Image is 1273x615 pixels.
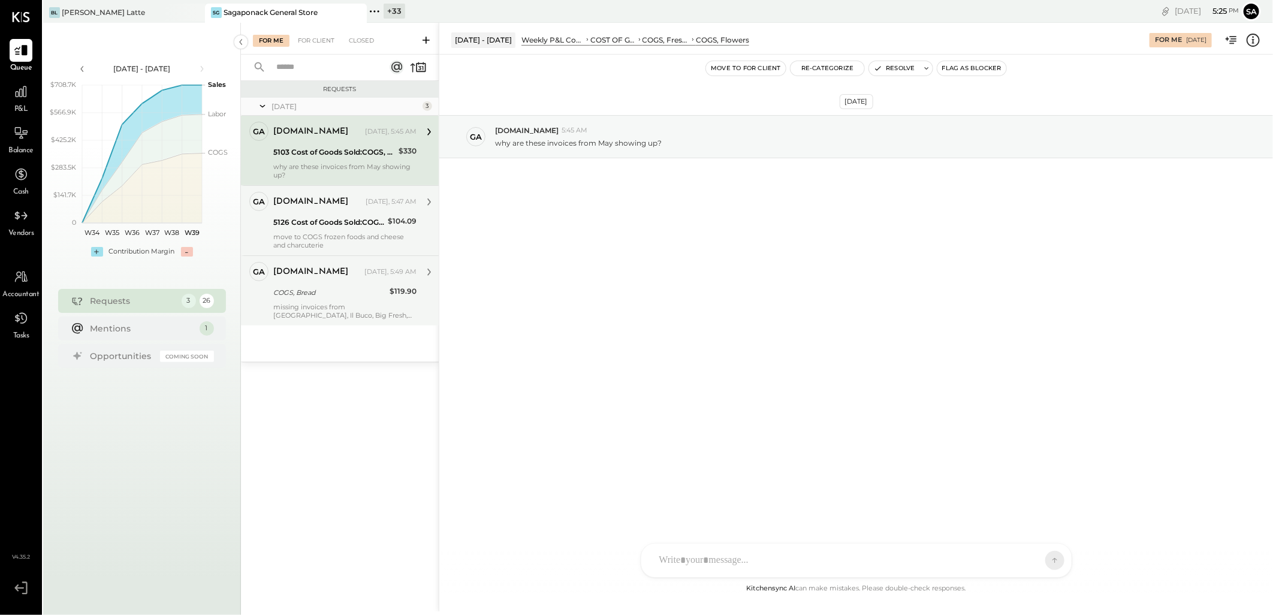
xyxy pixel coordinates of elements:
[208,149,228,157] text: COGS
[1,307,41,342] a: Tasks
[390,285,417,297] div: $119.90
[253,196,265,207] div: ga
[365,127,417,137] div: [DATE], 5:45 AM
[200,321,214,336] div: 1
[247,85,433,94] div: Requests
[91,64,193,74] div: [DATE] - [DATE]
[182,294,196,308] div: 3
[521,35,584,45] div: Weekly P&L Comparison
[292,35,340,47] div: For Client
[184,228,199,237] text: W39
[273,162,417,179] div: why are these invoices from May showing up?
[273,146,395,158] div: 5103 Cost of Goods Sold:COGS, Fresh Produce & Flowers:COGS, Flowers
[164,228,179,237] text: W38
[160,351,214,362] div: Coming Soon
[562,126,587,135] span: 5:45 AM
[14,104,28,115] span: P&L
[1175,5,1239,17] div: [DATE]
[51,135,76,144] text: $425.2K
[399,145,417,157] div: $330
[423,101,432,111] div: 3
[1,266,41,300] a: Accountant
[590,35,636,45] div: COST OF GOODS SOLD (COGS)
[10,63,32,74] span: Queue
[388,215,417,227] div: $104.09
[91,247,103,257] div: +
[273,216,384,228] div: 5126 Cost of Goods Sold:COGS, House Made Food:COGS, Breakfast
[200,294,214,308] div: 26
[937,61,1006,76] button: Flag as Blocker
[109,247,175,257] div: Contribution Margin
[273,233,417,249] div: move to COGS frozen foods and cheese and charcuterie
[495,138,662,148] p: why are these invoices from May showing up?
[642,35,690,45] div: COGS, Fresh Produce & Flowers
[91,322,194,334] div: Mentions
[273,303,417,319] div: missing invoices from [GEOGRAPHIC_DATA], Il Buco, Big Fresh, and Braided
[272,101,420,111] div: [DATE]
[62,7,145,17] div: [PERSON_NAME] Latte
[273,287,386,299] div: COGS, Bread
[211,7,222,18] div: SG
[706,61,786,76] button: Move to for client
[1155,35,1182,45] div: For Me
[495,125,559,135] span: [DOMAIN_NAME]
[105,228,119,237] text: W35
[273,266,348,278] div: [DOMAIN_NAME]
[470,131,482,143] div: ga
[840,94,873,109] div: [DATE]
[208,80,226,89] text: Sales
[696,35,749,45] div: COGS, Flowers
[51,163,76,171] text: $283.5K
[1186,36,1206,44] div: [DATE]
[49,7,60,18] div: BL
[53,191,76,199] text: $141.7K
[13,187,29,198] span: Cash
[181,247,193,257] div: -
[85,228,100,237] text: W34
[1,163,41,198] a: Cash
[8,146,34,156] span: Balance
[1242,2,1261,21] button: Sa
[364,267,417,277] div: [DATE], 5:49 AM
[50,80,76,89] text: $708.7K
[224,7,318,17] div: Sagaponack General Store
[343,35,380,47] div: Closed
[72,218,76,227] text: 0
[791,61,865,76] button: Re-Categorize
[208,110,226,118] text: Labor
[451,32,515,47] div: [DATE] - [DATE]
[366,197,417,207] div: [DATE], 5:47 AM
[3,290,40,300] span: Accountant
[144,228,159,237] text: W37
[91,295,176,307] div: Requests
[273,196,348,208] div: [DOMAIN_NAME]
[1160,5,1172,17] div: copy link
[1,39,41,74] a: Queue
[50,108,76,116] text: $566.9K
[13,331,29,342] span: Tasks
[1,122,41,156] a: Balance
[869,61,919,76] button: Resolve
[1,80,41,115] a: P&L
[253,35,289,47] div: For Me
[253,266,265,278] div: ga
[1,204,41,239] a: Vendors
[253,126,265,137] div: ga
[384,4,405,19] div: + 33
[91,350,154,362] div: Opportunities
[273,126,348,138] div: [DOMAIN_NAME]
[124,228,139,237] text: W36
[8,228,34,239] span: Vendors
